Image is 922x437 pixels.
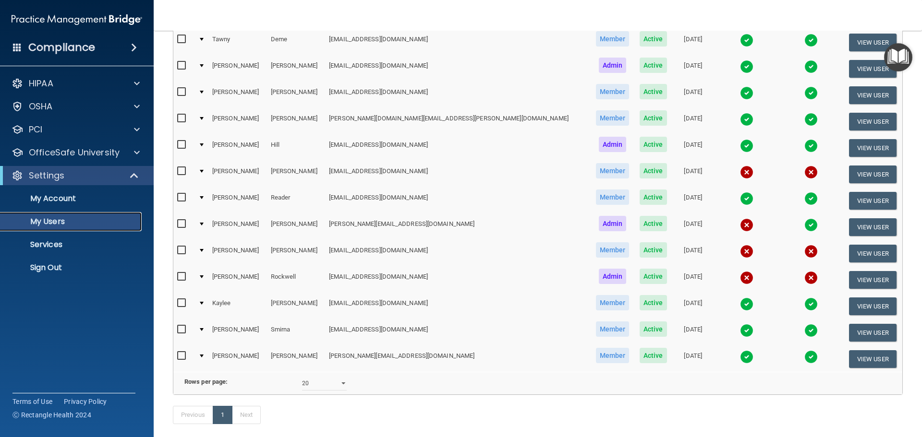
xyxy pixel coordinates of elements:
[599,137,627,152] span: Admin
[640,137,667,152] span: Active
[208,293,267,319] td: Kaylee
[29,170,64,181] p: Settings
[849,297,897,315] button: View User
[208,161,267,188] td: [PERSON_NAME]
[740,350,753,364] img: tick.e7d51cea.svg
[640,321,667,337] span: Active
[740,271,753,284] img: cross.ca9f0e7f.svg
[208,135,267,161] td: [PERSON_NAME]
[849,86,897,104] button: View User
[28,41,95,54] h4: Compliance
[804,86,818,100] img: tick.e7d51cea.svg
[640,58,667,73] span: Active
[208,82,267,108] td: [PERSON_NAME]
[267,267,326,293] td: Rockwell
[6,217,137,226] p: My Users
[267,188,326,214] td: Reader
[804,245,818,258] img: cross.ca9f0e7f.svg
[596,84,630,99] span: Member
[672,188,714,214] td: [DATE]
[325,267,590,293] td: [EMAIL_ADDRESS][DOMAIN_NAME]
[267,108,326,135] td: [PERSON_NAME]
[29,101,53,112] p: OSHA
[849,192,897,210] button: View User
[64,397,107,406] a: Privacy Policy
[12,170,139,181] a: Settings
[6,263,137,272] p: Sign Out
[884,43,912,71] button: Open Resource Center
[804,350,818,364] img: tick.e7d51cea.svg
[596,31,630,47] span: Member
[596,348,630,363] span: Member
[640,110,667,126] span: Active
[672,161,714,188] td: [DATE]
[640,295,667,310] span: Active
[849,218,897,236] button: View User
[325,319,590,346] td: [EMAIL_ADDRESS][DOMAIN_NAME]
[267,82,326,108] td: [PERSON_NAME]
[12,397,52,406] a: Terms of Use
[804,34,818,47] img: tick.e7d51cea.svg
[325,108,590,135] td: [PERSON_NAME][DOMAIN_NAME][EMAIL_ADDRESS][PERSON_NAME][DOMAIN_NAME]
[232,406,261,424] a: Next
[12,147,140,158] a: OfficeSafe University
[804,218,818,232] img: tick.e7d51cea.svg
[325,293,590,319] td: [EMAIL_ADDRESS][DOMAIN_NAME]
[740,324,753,337] img: tick.e7d51cea.svg
[12,10,142,29] img: PMB logo
[640,242,667,258] span: Active
[596,163,630,178] span: Member
[804,165,818,179] img: cross.ca9f0e7f.svg
[267,161,326,188] td: [PERSON_NAME]
[6,240,137,249] p: Services
[804,297,818,311] img: tick.e7d51cea.svg
[12,101,140,112] a: OSHA
[596,189,630,205] span: Member
[640,269,667,284] span: Active
[596,321,630,337] span: Member
[640,216,667,231] span: Active
[184,378,228,385] b: Rows per page:
[29,124,42,135] p: PCI
[208,29,267,56] td: Tawny
[325,346,590,372] td: [PERSON_NAME][EMAIL_ADDRESS][DOMAIN_NAME]
[672,56,714,82] td: [DATE]
[849,324,897,342] button: View User
[640,189,667,205] span: Active
[640,84,667,99] span: Active
[740,60,753,73] img: tick.e7d51cea.svg
[208,267,267,293] td: [PERSON_NAME]
[849,350,897,368] button: View User
[599,269,627,284] span: Admin
[325,214,590,240] td: [PERSON_NAME][EMAIL_ADDRESS][DOMAIN_NAME]
[208,240,267,267] td: [PERSON_NAME]
[267,319,326,346] td: Smirna
[672,82,714,108] td: [DATE]
[208,56,267,82] td: [PERSON_NAME]
[672,29,714,56] td: [DATE]
[849,113,897,130] button: View User
[849,34,897,51] button: View User
[740,165,753,179] img: cross.ca9f0e7f.svg
[672,214,714,240] td: [DATE]
[804,271,818,284] img: cross.ca9f0e7f.svg
[6,194,137,203] p: My Account
[849,245,897,262] button: View User
[267,214,326,240] td: [PERSON_NAME]
[640,348,667,363] span: Active
[672,240,714,267] td: [DATE]
[672,267,714,293] td: [DATE]
[325,161,590,188] td: [EMAIL_ADDRESS][DOMAIN_NAME]
[740,113,753,126] img: tick.e7d51cea.svg
[740,34,753,47] img: tick.e7d51cea.svg
[173,406,213,424] a: Previous
[740,218,753,232] img: cross.ca9f0e7f.svg
[12,124,140,135] a: PCI
[804,324,818,337] img: tick.e7d51cea.svg
[804,113,818,126] img: tick.e7d51cea.svg
[804,139,818,153] img: tick.e7d51cea.svg
[325,135,590,161] td: [EMAIL_ADDRESS][DOMAIN_NAME]
[640,163,667,178] span: Active
[740,297,753,311] img: tick.e7d51cea.svg
[208,214,267,240] td: [PERSON_NAME]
